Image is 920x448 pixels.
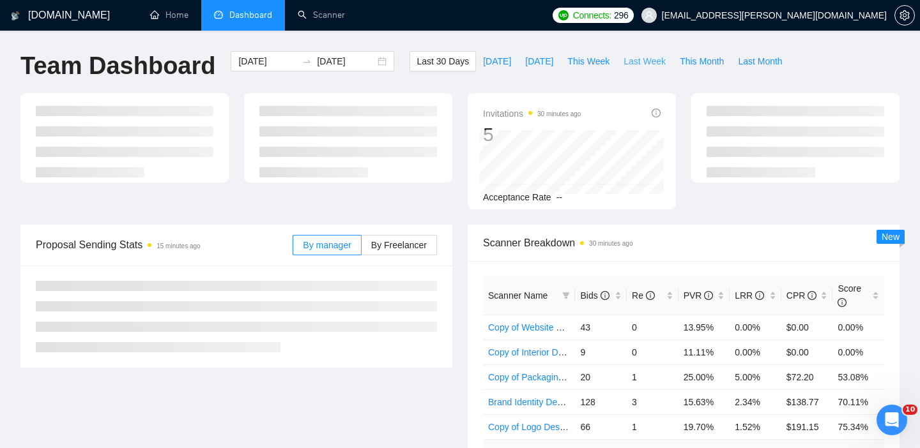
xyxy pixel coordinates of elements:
span: filter [560,286,572,305]
span: info-circle [704,291,713,300]
span: dashboard [214,10,223,19]
button: setting [894,5,915,26]
a: Copy of Interior Design [488,347,579,357]
span: Score [838,283,861,308]
span: -- [556,192,562,202]
a: Copy of Logo Design [488,422,572,432]
span: By Freelancer [371,240,427,250]
img: upwork-logo.png [558,10,569,20]
span: to [302,56,312,66]
span: Last Month [738,54,782,68]
td: 5.00% [730,364,781,389]
td: $0.00 [781,340,833,364]
td: 15.63% [678,389,730,414]
span: Proposal Sending Stats [36,237,293,253]
span: user [645,11,654,20]
time: 30 minutes ago [537,110,581,117]
td: 25.00% [678,364,730,389]
span: LRR [735,290,764,301]
button: [DATE] [476,51,518,71]
a: Copy of Website Design [488,322,584,332]
span: 10 [903,405,917,415]
span: swap-right [302,56,312,66]
td: 0.00% [730,315,781,340]
td: $0.00 [781,315,833,340]
span: Connects: [573,8,611,22]
td: 11.11% [678,340,730,364]
td: 1.52% [730,414,781,439]
span: info-circle [755,291,764,300]
td: 1 [627,414,678,439]
a: Copy of Packaging Design [488,372,594,382]
a: homeHome [150,10,188,20]
span: Last 30 Days [417,54,469,68]
a: searchScanner [298,10,345,20]
td: $138.77 [781,389,833,414]
span: This Week [567,54,609,68]
span: By manager [303,240,351,250]
td: 75.34% [832,414,884,439]
span: info-circle [808,291,816,300]
div: 5 [483,123,581,147]
button: Last Month [731,51,789,71]
span: Scanner Breakdown [483,235,884,251]
span: [DATE] [525,54,553,68]
button: This Month [673,51,731,71]
span: Invitations [483,106,581,121]
button: Last 30 Days [410,51,476,71]
span: Scanner Name [488,290,548,301]
td: 66 [575,414,627,439]
td: 43 [575,315,627,340]
input: End date [317,54,375,68]
span: This Month [680,54,724,68]
span: New [882,232,900,242]
td: 9 [575,340,627,364]
span: info-circle [601,291,609,300]
td: 128 [575,389,627,414]
td: 3 [627,389,678,414]
span: Last Week [624,54,666,68]
a: Brand Identity Design [488,397,574,407]
button: [DATE] [518,51,560,71]
span: Acceptance Rate [483,192,551,202]
span: info-circle [838,298,847,307]
span: info-circle [646,291,655,300]
span: PVR [684,290,714,301]
button: Last Week [617,51,673,71]
td: 19.70% [678,414,730,439]
span: Dashboard [229,10,272,20]
td: 0 [627,340,678,364]
td: 70.11% [832,389,884,414]
iframe: Intercom live chat [877,405,907,435]
span: Re [632,290,655,301]
td: 0 [627,315,678,340]
span: Bids [580,290,609,301]
span: [DATE] [483,54,511,68]
td: 2.34% [730,389,781,414]
td: 20 [575,364,627,389]
td: 13.95% [678,315,730,340]
td: 53.08% [832,364,884,389]
time: 30 minutes ago [589,240,632,247]
span: info-circle [652,108,661,117]
img: logo [11,6,20,26]
span: setting [895,10,914,20]
button: This Week [560,51,617,71]
a: setting [894,10,915,20]
td: $72.20 [781,364,833,389]
span: filter [562,292,570,299]
td: 0.00% [832,340,884,364]
td: 0.00% [832,315,884,340]
input: Start date [238,54,296,68]
td: 1 [627,364,678,389]
span: CPR [786,290,816,301]
td: 0.00% [730,340,781,364]
td: $191.15 [781,414,833,439]
span: 296 [614,8,628,22]
h1: Team Dashboard [20,51,215,81]
time: 15 minutes ago [157,243,200,250]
